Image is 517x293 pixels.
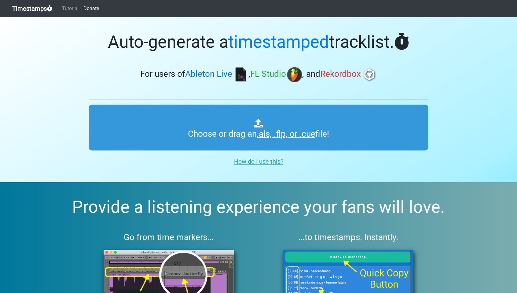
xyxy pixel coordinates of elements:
[81,2,101,15] a: Donate
[228,32,329,52] span: timestamped
[250,69,286,79] span: FL Studio
[89,232,249,243] h3: Go from time markers...
[89,32,428,52] h1: Auto-generate a tracklist.
[233,67,248,82] img: ableton.png
[89,67,428,82] h3: For users of , , and
[12,2,52,15] a: Timestamps
[234,158,283,165] u: How do I use this?
[362,67,377,82] img: rb.png
[320,69,361,79] span: Rekordbox
[287,67,302,82] img: fl.png
[185,69,232,79] span: Ableton Live
[269,232,428,243] h3: ...to timestamps. Instantly.
[15,197,502,217] h2: Provide a listening experience your fans will love.
[60,2,81,15] a: Tutorial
